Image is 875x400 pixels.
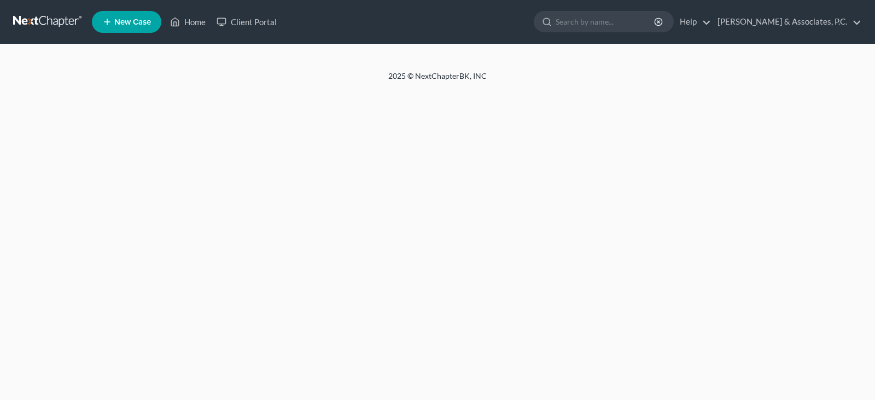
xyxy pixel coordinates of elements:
[712,12,861,32] a: [PERSON_NAME] & Associates, P.C.
[556,11,656,32] input: Search by name...
[674,12,711,32] a: Help
[114,18,151,26] span: New Case
[126,71,749,90] div: 2025 © NextChapterBK, INC
[165,12,211,32] a: Home
[211,12,282,32] a: Client Portal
